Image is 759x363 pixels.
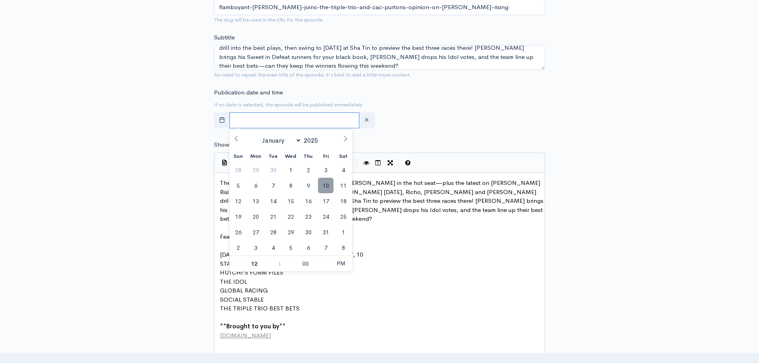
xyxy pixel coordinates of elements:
[335,224,351,240] span: November 1, 2025
[220,296,264,303] span: SOCIAL STABLE
[283,240,298,255] span: November 5, 2025
[300,162,316,178] span: October 2, 2025
[220,349,234,357] span: -----
[278,255,281,271] span: :
[259,136,302,145] select: Month
[335,209,351,224] span: October 25, 2025
[318,178,333,193] span: October 10, 2025
[218,157,230,169] button: Insert Show Notes Template
[230,240,246,255] span: November 2, 2025
[265,209,281,224] span: October 21, 2025
[318,162,333,178] span: October 3, 2025
[318,193,333,209] span: October 17, 2025
[248,209,263,224] span: October 20, 2025
[248,224,263,240] span: October 27, 2025
[300,178,316,193] span: October 9, 2025
[318,240,333,255] span: November 7, 2025
[283,209,298,224] span: October 22, 2025
[230,193,246,209] span: October 12, 2025
[360,157,372,169] button: Toggle Preview
[335,193,351,209] span: October 18, 2025
[229,154,247,159] span: Sun
[247,154,265,159] span: Mon
[384,157,396,169] button: Toggle Fullscreen
[220,286,268,294] span: GLOBAL RACING
[318,209,333,224] span: October 24, 2025
[265,162,281,178] span: September 30, 2025
[372,157,384,169] button: Toggle Side by Side
[220,278,247,285] span: THE IDOL
[318,224,333,240] span: October 31, 2025
[282,154,300,159] span: Wed
[220,233,274,240] span: Featured Segments:
[302,136,323,145] input: Year
[300,154,317,159] span: Thu
[230,209,246,224] span: October 19, 2025
[214,112,230,129] button: toggle
[230,224,246,240] span: October 26, 2025
[214,88,283,97] label: Publication date and time
[300,240,316,255] span: November 6, 2025
[335,154,352,159] span: Sat
[357,159,358,168] i: |
[265,178,281,193] span: October 7, 2025
[265,224,281,240] span: October 28, 2025
[220,269,283,276] span: HUTCHI’S FORM FILES
[229,256,278,272] input: Hour
[214,140,246,149] label: Show notes
[214,71,411,78] small: No need to repeat the main title of the episode, it's best to add a little more context.
[214,16,324,23] small: The slug will be used in the URL for the episode.
[226,322,279,330] span: Brought to you by
[214,101,363,108] small: If no date is selected, the episode will be published immediately.
[335,178,351,193] span: October 11, 2025
[402,157,414,169] button: Markdown Guide
[220,260,310,267] span: STAR POWER: [PERSON_NAME]
[335,162,351,178] span: October 4, 2025
[300,209,316,224] span: October 23, 2025
[359,112,375,129] button: clear
[300,224,316,240] span: October 30, 2025
[230,162,246,178] span: September 28, 2025
[248,193,263,209] span: October 13, 2025
[220,251,363,258] span: [DATE] IS FOR HONG KONG RACING: races 9, 7, 10
[335,240,351,255] span: November 8, 2025
[214,33,235,42] label: Subtitle
[330,255,352,271] span: Click to toggle
[220,304,300,312] span: THE TRIPLE TRIO BEST BETS
[265,240,281,255] span: November 4, 2025
[283,193,298,209] span: October 15, 2025
[283,224,298,240] span: October 29, 2025
[248,178,263,193] span: October 6, 2025
[300,193,316,209] span: October 16, 2025
[220,332,271,339] span: [DOMAIN_NAME]
[230,178,246,193] span: October 5, 2025
[220,179,545,222] span: The Triple Trio rolls on with flamboyant trainer [PERSON_NAME] in the hot seat—plus the latest on...
[283,162,298,178] span: October 1, 2025
[265,193,281,209] span: October 14, 2025
[248,240,263,255] span: November 3, 2025
[283,178,298,193] span: October 8, 2025
[248,162,263,178] span: September 29, 2025
[317,154,335,159] span: Fri
[281,256,330,272] input: Minute
[265,154,282,159] span: Tue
